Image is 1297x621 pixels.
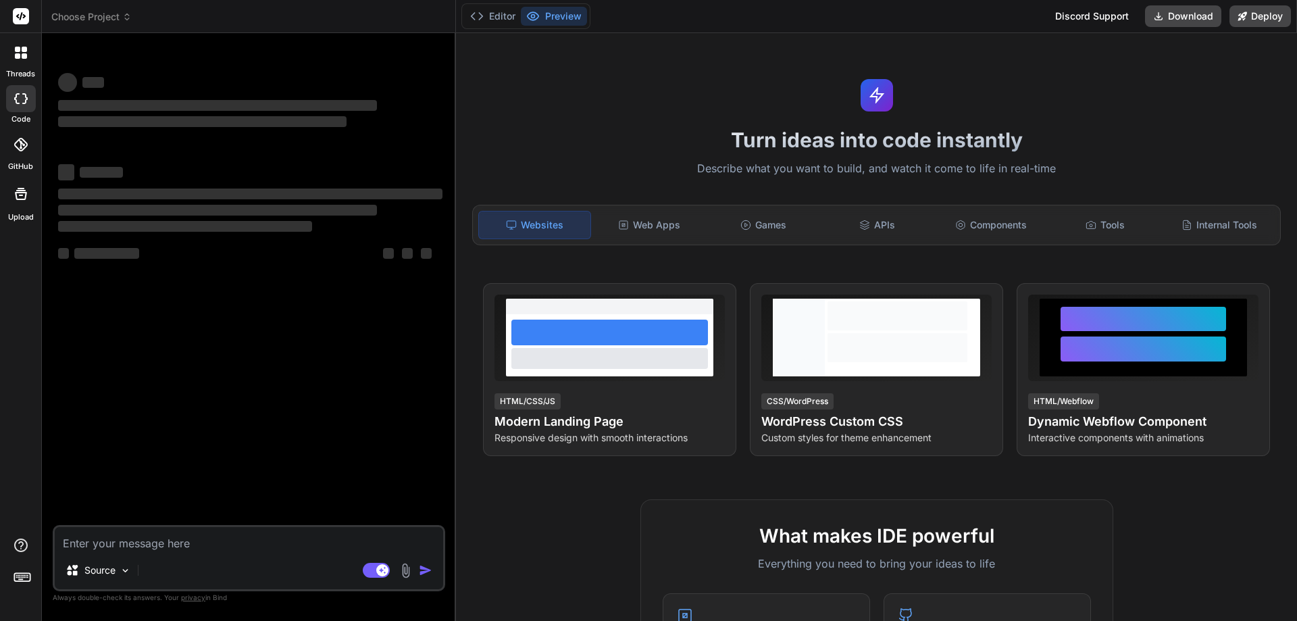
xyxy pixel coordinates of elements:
[58,189,442,199] span: ‌
[1163,211,1275,239] div: Internal Tools
[82,77,104,88] span: ‌
[464,160,1289,178] p: Describe what you want to build, and watch it come to life in real-time
[1229,5,1291,27] button: Deploy
[464,128,1289,152] h1: Turn ideas into code instantly
[478,211,591,239] div: Websites
[58,164,74,180] span: ‌
[936,211,1047,239] div: Components
[80,167,123,178] span: ‌
[6,68,35,80] label: threads
[51,10,132,24] span: Choose Project
[1050,211,1161,239] div: Tools
[53,591,445,604] p: Always double-check its answers. Your in Bind
[521,7,587,26] button: Preview
[494,393,561,409] div: HTML/CSS/JS
[1145,5,1221,27] button: Download
[761,431,992,445] p: Custom styles for theme enhancement
[398,563,413,578] img: attachment
[8,212,34,223] label: Upload
[8,161,33,172] label: GitHub
[1047,5,1137,27] div: Discord Support
[421,248,432,259] span: ‌
[58,100,377,111] span: ‌
[1028,393,1099,409] div: HTML/Webflow
[821,211,933,239] div: APIs
[383,248,394,259] span: ‌
[663,555,1091,572] p: Everything you need to bring your ideas to life
[761,393,834,409] div: CSS/WordPress
[58,248,69,259] span: ‌
[1028,412,1258,431] h4: Dynamic Webflow Component
[74,248,139,259] span: ‌
[11,114,30,125] label: code
[58,116,347,127] span: ‌
[663,522,1091,550] h2: What makes IDE powerful
[708,211,819,239] div: Games
[594,211,705,239] div: Web Apps
[402,248,413,259] span: ‌
[761,412,992,431] h4: WordPress Custom CSS
[84,564,116,577] p: Source
[494,412,725,431] h4: Modern Landing Page
[120,565,131,576] img: Pick Models
[58,221,312,232] span: ‌
[494,431,725,445] p: Responsive design with smooth interactions
[465,7,521,26] button: Editor
[1028,431,1258,445] p: Interactive components with animations
[181,593,205,601] span: privacy
[58,205,377,216] span: ‌
[419,564,432,577] img: icon
[58,73,77,92] span: ‌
